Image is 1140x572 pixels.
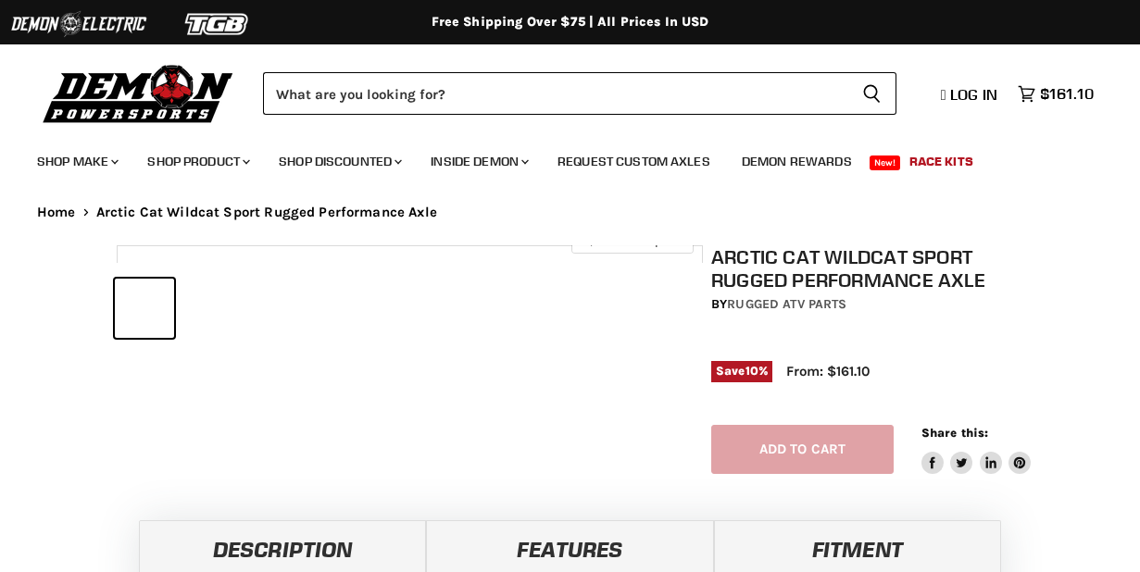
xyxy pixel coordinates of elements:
[786,363,870,379] span: From: $161.10
[115,279,174,338] button: Arctic Cat Wildcat Sport Rugged Performance Axle thumbnail
[133,143,261,180] a: Shop Product
[727,296,846,312] a: Rugged ATV Parts
[148,6,287,42] img: TGB Logo 2
[23,135,1089,180] ul: Main menu
[745,364,758,378] span: 10
[933,86,1008,103] a: Log in
[870,155,901,170] span: New!
[711,294,1031,315] div: by
[180,279,239,338] button: Arctic Cat Wildcat Sport Rugged Performance Axle thumbnail
[921,426,988,440] span: Share this:
[37,60,240,126] img: Demon Powersports
[1008,81,1103,107] a: $161.10
[263,72,896,115] form: Product
[417,143,540,180] a: Inside Demon
[37,205,76,220] a: Home
[263,72,847,115] input: Search
[896,143,987,180] a: Race Kits
[847,72,896,115] button: Search
[950,85,997,104] span: Log in
[96,205,437,220] span: Arctic Cat Wildcat Sport Rugged Performance Axle
[9,6,148,42] img: Demon Electric Logo 2
[23,143,130,180] a: Shop Make
[711,361,772,381] span: Save %
[265,143,413,180] a: Shop Discounted
[921,425,1032,474] aside: Share this:
[1040,85,1094,103] span: $161.10
[581,233,683,247] span: Click to expand
[711,245,1031,292] h1: Arctic Cat Wildcat Sport Rugged Performance Axle
[544,143,724,180] a: Request Custom Axles
[728,143,866,180] a: Demon Rewards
